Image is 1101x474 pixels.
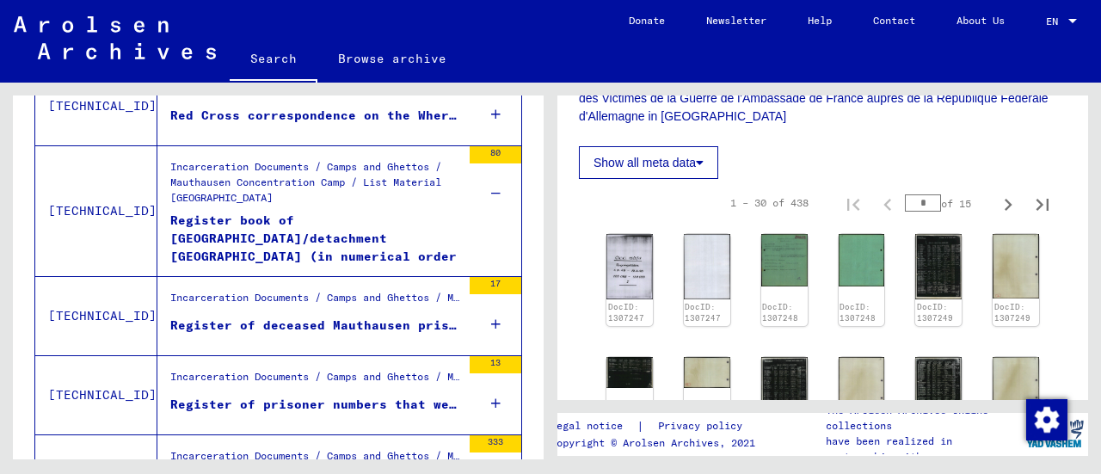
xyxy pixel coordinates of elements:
a: Legal notice [550,417,637,435]
img: 002.jpg [993,357,1039,422]
div: Incarceration Documents / Camps and Ghettos / Mauthausen Concentration Camp / List Material [GEOG... [170,369,461,393]
div: Red Cross correspondence on the Whereabouts of [DEMOGRAPHIC_DATA] prisoners at [GEOGRAPHIC_DATA],... [170,107,461,125]
p: have been realized in partnership with [826,434,1022,465]
img: 002.jpg [839,234,885,286]
div: Register book of [GEOGRAPHIC_DATA]/detachment [GEOGRAPHIC_DATA] (in numerical order for prisoners... [170,212,461,263]
mat-select-trigger: EN [1046,15,1058,28]
a: Browse archive [317,38,467,79]
a: DocID: 1307248 [762,302,798,323]
img: 002.jpg [993,234,1039,299]
a: Search [230,38,317,83]
div: 13 [470,356,521,373]
p: Ministère des Anciens Combattants et Victimes de Guerre, über die Mission de Recherche des Victim... [579,71,1067,126]
td: [TECHNICAL_ID] [35,276,157,355]
div: 333 [470,435,521,452]
img: 001.jpg [761,357,808,422]
button: Previous page [870,186,905,220]
img: Zustimmung ändern [1026,399,1067,440]
div: Register of deceased Mauthausen prisoners, who rest in the urn collective grave at the [GEOGRAPHI... [170,317,461,335]
div: 17 [470,277,521,294]
div: Incarceration Documents / Camps and Ghettos / Mauthausen Concentration Camp / List Material [GEOG... [170,290,461,314]
img: 001.jpg [915,234,962,299]
td: [TECHNICAL_ID] [35,355,157,434]
a: DocID: 1307248 [840,302,876,323]
img: 001.jpg [915,357,962,422]
img: Arolsen_neg.svg [14,16,216,59]
img: 002.jpg [684,234,730,299]
div: Incarceration Documents / Camps and Ghettos / Mauthausen Concentration Camp / List Material [GEOG... [170,448,461,472]
td: [TECHNICAL_ID] [35,145,157,276]
p: The Arolsen Archives online collections [826,403,1022,434]
td: [TECHNICAL_ID] [35,66,157,145]
p: Copyright © Arolsen Archives, 2021 [550,435,763,451]
button: Next page [991,186,1025,220]
a: DocID: 1307249 [917,302,953,323]
img: 002.jpg [684,357,730,388]
img: 001.jpg [606,357,653,388]
div: 80 [470,146,521,163]
img: 002.jpg [839,357,885,422]
div: Zustimmung ändern [1025,398,1067,440]
img: yv_logo.png [1023,412,1087,455]
a: DocID: 1307249 [994,302,1030,323]
div: 1 – 30 of 438 [730,195,809,211]
button: Show all meta data [579,146,718,179]
a: DocID: 1307247 [608,302,644,323]
button: Last page [1025,186,1060,220]
a: Privacy policy [644,417,763,435]
div: Incarceration Documents / Camps and Ghettos / Mauthausen Concentration Camp / List Material [GEOG... [170,159,461,219]
div: | [550,417,763,435]
img: 001.jpg [761,234,808,286]
button: First page [836,186,870,220]
div: Register of prisoner numbers that were ascertained through the exhumation of KZ dead from the so-... [170,396,461,414]
div: of 15 [905,195,991,212]
a: DocID: 1307247 [685,302,721,323]
img: 001.jpg [606,234,653,299]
